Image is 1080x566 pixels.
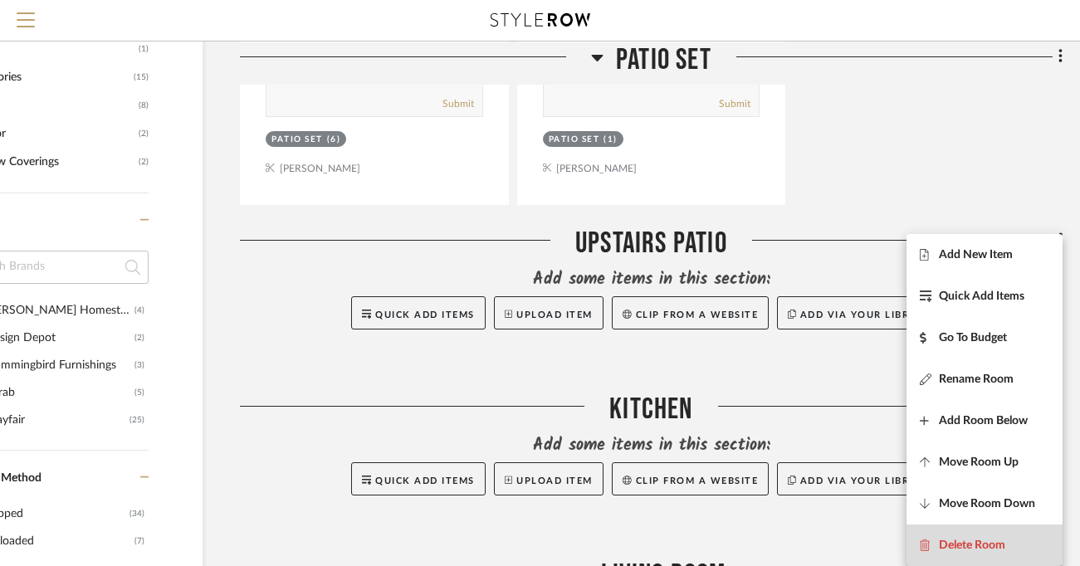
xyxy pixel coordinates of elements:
[939,456,1019,470] span: Move Room Up
[939,290,1024,304] span: Quick Add Items
[939,248,1013,262] span: Add New Item
[939,331,1007,345] span: Go To Budget
[939,497,1035,511] span: Move Room Down
[939,373,1014,387] span: Rename Room
[939,414,1028,428] span: Add Room Below
[939,539,1005,553] span: Delete Room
